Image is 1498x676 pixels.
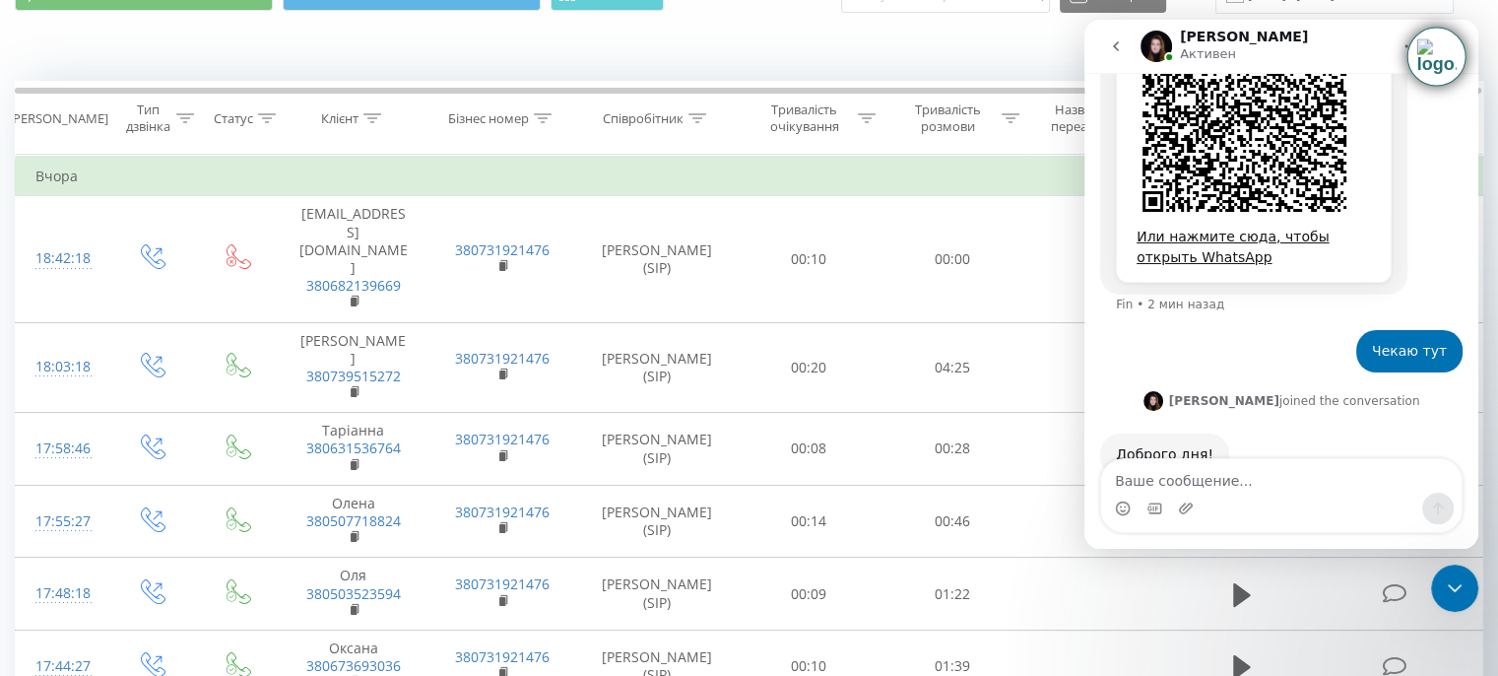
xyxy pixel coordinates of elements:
[455,647,550,666] a: 380731921476
[455,240,550,259] a: 380731921476
[1042,101,1145,135] div: Назва схеми переадресації
[898,101,997,135] div: Тривалість розмови
[16,310,378,370] div: Ivan говорит…
[279,485,427,558] td: Олена
[272,310,378,354] div: Чекаю тут
[214,110,253,127] div: Статус
[1431,565,1478,612] iframe: Intercom live chat
[1416,38,1456,74] img: Timeline extension
[880,196,1023,322] td: 00:00
[35,430,88,468] div: 17:58:46
[577,485,738,558] td: [PERSON_NAME] (SIP)
[31,481,46,497] button: Средство выбора эмодзи
[279,413,427,486] td: Таріанна
[62,481,78,497] button: Средство выбора GIF-файла
[455,349,550,368] a: 380731921476
[17,439,377,473] textarea: Ваше сообщение...
[16,157,1483,196] td: Вчора
[35,239,88,278] div: 18:42:18
[306,656,401,675] a: 380673693036
[738,196,880,322] td: 00:10
[52,209,245,245] a: Или нажмите сюда, чтобы открыть WhatsApp
[577,558,738,631] td: [PERSON_NAME] (SIP)
[306,439,401,457] a: 380631536764
[455,503,550,521] a: 380731921476
[279,196,427,322] td: [EMAIL_ADDRESS][DOMAIN_NAME]
[306,511,401,530] a: 380507718824
[577,322,738,413] td: [PERSON_NAME] (SIP)
[85,372,336,390] div: joined the conversation
[880,485,1023,558] td: 00:46
[124,101,170,135] div: Тип дзвінка
[279,322,427,413] td: [PERSON_NAME]
[455,575,550,593] a: 380731921476
[16,414,378,501] div: Yeva говорит…
[1084,20,1478,549] iframe: Intercom live chat
[880,322,1023,413] td: 04:25
[306,276,401,295] a: 380682139669
[306,584,401,603] a: 380503523594
[35,503,88,541] div: 17:55:27
[306,367,401,385] a: 380739515272
[32,426,129,445] div: Доброго дня!
[738,558,880,631] td: 00:09
[85,374,195,388] b: [PERSON_NAME]
[880,558,1023,631] td: 01:22
[59,372,79,391] img: Profile image for Yeva
[288,322,362,342] div: Чекаю тут
[603,110,684,127] div: Співробітник
[448,110,529,127] div: Бізнес номер
[32,279,140,291] div: Fin • 2 мин назад
[9,110,108,127] div: [PERSON_NAME]
[738,485,880,558] td: 00:14
[577,413,738,486] td: [PERSON_NAME] (SIP)
[279,558,427,631] td: Оля
[35,348,88,386] div: 18:03:18
[35,575,88,613] div: 17:48:18
[755,101,854,135] div: Тривалість очікування
[738,413,880,486] td: 00:08
[880,413,1023,486] td: 00:28
[455,430,550,448] a: 380731921476
[577,196,738,322] td: [PERSON_NAME] (SIP)
[338,473,369,505] button: Отправить сообщение…
[16,369,378,414] div: Yeva говорит…
[321,110,358,127] div: Клієнт
[94,481,109,497] button: Добавить вложение
[738,322,880,413] td: 00:20
[16,414,145,457] div: Доброго дня!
